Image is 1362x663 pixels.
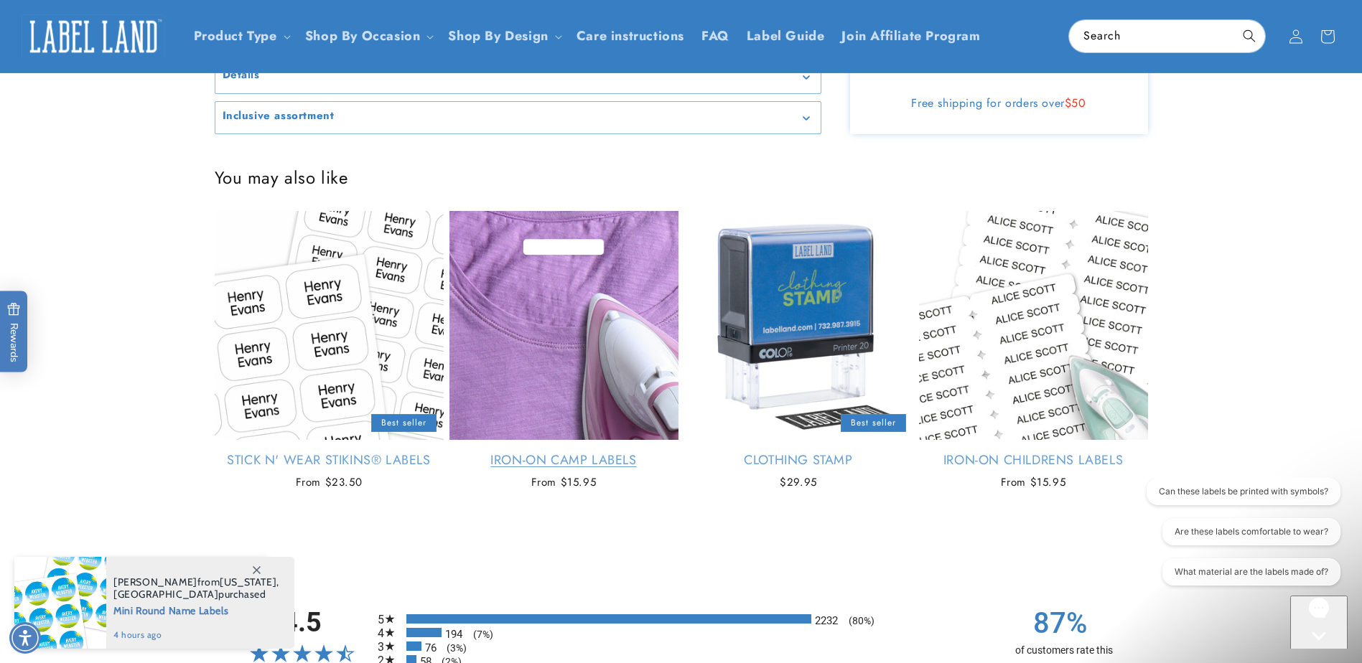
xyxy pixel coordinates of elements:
[378,640,396,654] span: 3
[113,588,218,601] span: [GEOGRAPHIC_DATA]
[215,452,444,469] a: Stick N' Wear Stikins® Labels
[693,19,738,53] a: FAQ
[378,641,985,651] li: 76 3-star reviews, 3% of total reviews
[919,452,1148,469] a: Iron-On Childrens Labels
[17,9,171,64] a: Label Land
[449,452,678,469] a: Iron-On Camp Labels
[7,303,21,362] span: Rewards
[223,68,260,83] h2: Details
[297,19,440,53] summary: Shop By Occasion
[862,96,1135,110] div: Free shipping for orders over
[378,614,985,624] li: 2232 5-star reviews, 80% of total reviews
[220,575,276,588] span: [US_STATE]
[577,28,684,44] span: Care instructions
[1065,95,1072,111] span: $
[215,166,1148,189] h2: You may also like
[185,19,297,53] summary: Product Type
[234,609,370,636] span: 4.5
[1233,20,1265,52] button: Search
[815,614,838,627] span: 2232
[9,622,41,654] div: Accessibility Menu
[701,28,729,44] span: FAQ
[234,644,370,662] span: 4.5-star overall rating
[113,601,279,619] span: Mini Round Name Labels
[378,628,985,637] li: 194 4-star reviews, 7% of total reviews
[113,629,279,641] span: 4 hours ago
[841,28,980,44] span: Join Affiliate Program
[113,576,279,601] span: from , purchased
[445,628,462,641] span: 194
[466,629,493,640] span: (7%)
[215,102,821,134] summary: Inclusive assortment
[439,642,467,654] span: (3%)
[205,552,257,573] button: Reviews
[1071,95,1086,111] span: 50
[223,109,335,123] h2: Inclusive assortment
[215,61,821,93] summary: Details
[841,615,874,626] span: (80%)
[568,19,693,53] a: Care instructions
[1290,596,1348,649] iframe: Gorgias live chat messenger
[305,28,421,44] span: Shop By Occasion
[448,27,548,45] a: Shop By Design
[439,19,567,53] summary: Shop By Design
[22,14,165,59] img: Label Land
[194,27,277,45] a: Product Type
[747,28,825,44] span: Label Guide
[425,641,437,654] span: 76
[378,613,396,626] span: 5
[113,575,197,588] span: [PERSON_NAME]
[1127,478,1348,598] iframe: Gorgias live chat conversation starters
[684,452,913,469] a: Clothing Stamp
[378,626,396,640] span: 4
[738,19,834,53] a: Label Guide
[992,606,1129,640] span: 87%
[833,19,989,53] a: Join Affiliate Program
